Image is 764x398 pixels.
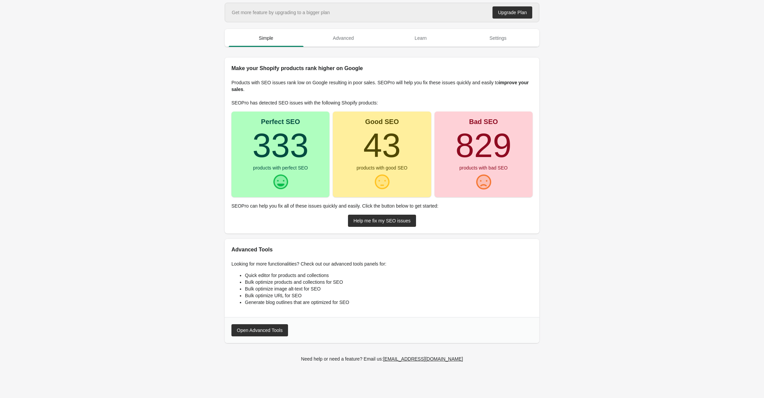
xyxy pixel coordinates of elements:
[261,118,300,125] div: Perfect SEO
[231,79,533,93] p: Products with SEO issues rank low on Google resulting in poor sales. SEOPro will help you fix the...
[469,118,498,125] div: Bad SEO
[365,118,399,125] div: Good SEO
[231,203,533,209] p: SEOPro can help you fix all of these issues quickly and easily. Click the button below to get sta...
[229,32,304,44] span: Simple
[245,279,533,285] li: Bulk optimize products and collections for SEO
[380,353,466,365] a: [EMAIL_ADDRESS][DOMAIN_NAME]
[301,355,463,363] div: Need help or need a feature? Email us:
[245,299,533,306] li: Generate blog outlines that are optimized for SEO
[455,126,512,164] turbo-frame: 829
[306,32,381,44] span: Advanced
[253,165,308,170] div: products with perfect SEO
[231,99,533,106] p: SEOPro has detected SEO issues with the following Shopify products:
[363,126,401,164] turbo-frame: 43
[353,218,411,223] div: Help me fix my SEO issues
[348,215,416,227] a: Help me fix my SEO issues
[237,328,283,333] div: Open Advanced Tools
[305,29,382,47] button: Advanced
[383,32,458,44] span: Learn
[498,10,527,15] div: Upgrade Plan
[225,254,539,317] div: Looking for more functionalities? Check out our advanced tools panels for:
[382,29,459,47] button: Learn
[252,126,309,164] turbo-frame: 333
[231,246,533,254] h2: Advanced Tools
[357,165,408,170] div: products with good SEO
[245,292,533,299] li: Bulk optimize URL for SEO
[492,6,532,19] a: Upgrade Plan
[245,272,533,279] li: Quick editor for products and collections
[231,324,288,336] button: Open Advanced Tools
[227,29,305,47] button: Simple
[461,32,536,44] span: Settings
[383,356,463,362] div: [EMAIL_ADDRESS][DOMAIN_NAME]
[231,64,533,72] h2: Make your Shopify products rank higher on Google
[232,9,330,16] div: Get more feature by upgrading to a bigger plan
[245,285,533,292] li: Bulk optimize image alt-text for SEO
[459,165,508,170] div: products with bad SEO
[459,29,537,47] button: Settings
